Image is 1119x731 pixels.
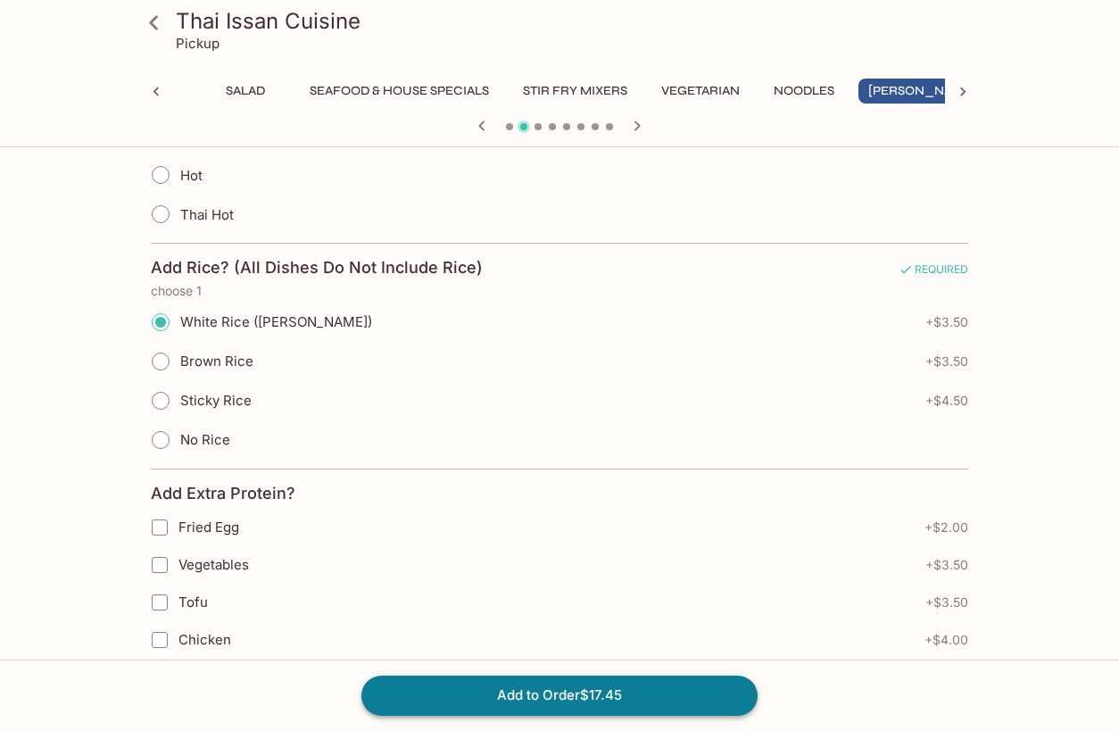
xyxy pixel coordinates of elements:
span: Sticky Rice [180,392,252,409]
span: No Rice [180,431,230,448]
h4: Add Rice? (All Dishes Do Not Include Rice) [151,258,483,278]
button: Seafood & House Specials [300,79,499,104]
span: REQUIRED [899,262,968,283]
span: + $3.50 [925,354,968,369]
button: Salad [205,79,286,104]
span: Vegetables [178,556,249,573]
span: + $4.00 [924,633,968,647]
span: Fried Egg [178,519,239,536]
span: + $3.50 [925,315,968,329]
span: Thai Hot [180,206,234,223]
button: [PERSON_NAME] [858,79,986,104]
span: + $3.50 [925,558,968,572]
span: Tofu [178,594,208,611]
span: Chicken [178,631,231,648]
p: choose 1 [151,284,968,298]
button: Add to Order$17.45 [361,676,758,715]
button: Stir Fry Mixers [513,79,637,104]
h3: Thai Issan Cuisine [176,7,974,35]
span: + $2.00 [924,520,968,535]
span: + $4.50 [925,394,968,408]
span: White Rice ([PERSON_NAME]) [180,313,372,330]
span: + $3.50 [925,595,968,610]
span: Hot [180,167,203,184]
button: Vegetarian [651,79,750,104]
p: Pickup [176,35,220,52]
span: Brown Rice [180,353,253,370]
h4: Add Extra Protein? [151,484,295,503]
button: Noodles [764,79,844,104]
